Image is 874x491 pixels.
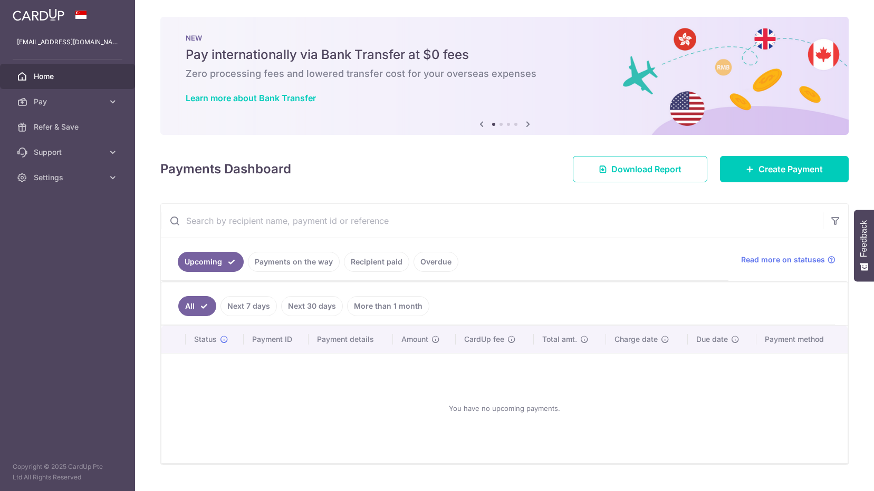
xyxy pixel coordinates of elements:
[178,296,216,316] a: All
[186,67,823,80] h6: Zero processing fees and lowered transfer cost for your overseas expenses
[854,210,874,281] button: Feedback - Show survey
[696,334,728,345] span: Due date
[34,96,103,107] span: Pay
[160,17,849,135] img: Bank transfer banner
[758,163,823,175] span: Create Payment
[161,204,823,238] input: Search by recipient name, payment id or reference
[344,252,409,272] a: Recipient paid
[542,334,577,345] span: Total amt.
[741,254,825,265] span: Read more on statuses
[244,326,309,353] th: Payment ID
[34,71,103,82] span: Home
[464,334,504,345] span: CardUp fee
[194,334,217,345] span: Status
[309,326,392,353] th: Payment details
[756,326,848,353] th: Payment method
[17,37,118,47] p: [EMAIL_ADDRESS][DOMAIN_NAME]
[186,34,823,42] p: NEW
[720,156,849,182] a: Create Payment
[414,252,458,272] a: Overdue
[186,46,823,63] h5: Pay internationally via Bank Transfer at $0 fees
[248,252,340,272] a: Payments on the way
[220,296,277,316] a: Next 7 days
[186,93,316,103] a: Learn more about Bank Transfer
[741,254,835,265] a: Read more on statuses
[347,296,429,316] a: More than 1 month
[573,156,707,182] a: Download Report
[281,296,343,316] a: Next 30 days
[34,122,103,132] span: Refer & Save
[174,362,835,455] div: You have no upcoming payments.
[178,252,244,272] a: Upcoming
[34,172,103,183] span: Settings
[859,220,869,257] span: Feedback
[401,334,428,345] span: Amount
[160,160,291,179] h4: Payments Dashboard
[611,163,681,175] span: Download Report
[34,147,103,158] span: Support
[13,8,64,21] img: CardUp
[614,334,658,345] span: Charge date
